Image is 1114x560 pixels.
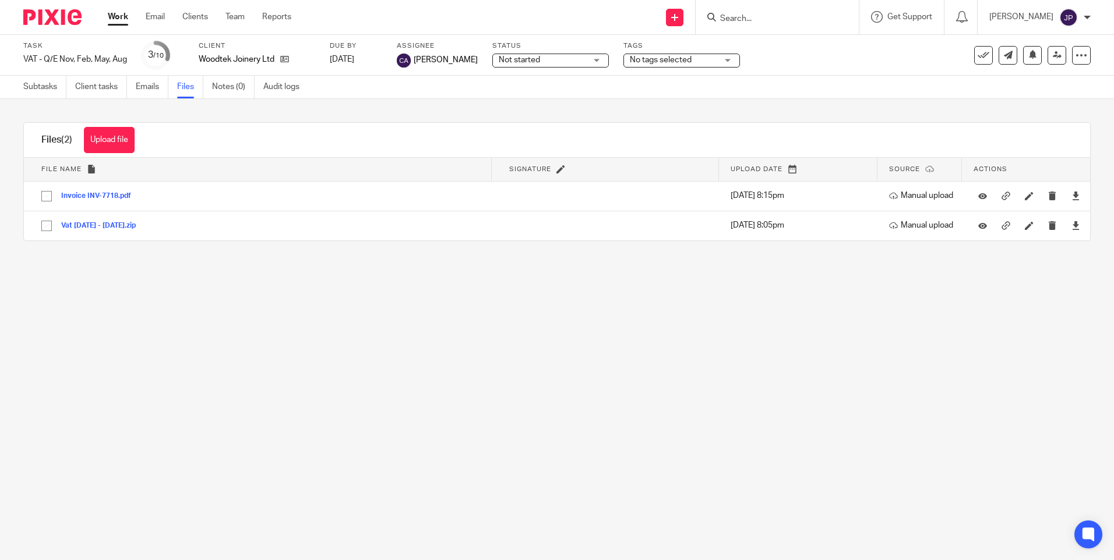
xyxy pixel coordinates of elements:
span: (2) [61,135,72,144]
span: Get Support [887,13,932,21]
a: Work [108,11,128,23]
p: Woodtek Joinery Ltd [199,54,274,65]
span: File name [41,166,82,172]
span: [DATE] [330,55,354,63]
small: /10 [153,52,164,59]
input: Search [719,14,824,24]
a: Email [146,11,165,23]
a: Reports [262,11,291,23]
span: Signature [509,166,551,172]
div: VAT - Q/E Nov, Feb, May, Aug [23,54,127,65]
p: [DATE] 8:15pm [731,190,872,201]
input: Select [36,185,58,207]
h1: Files [41,134,72,146]
button: Upload file [84,127,135,153]
span: Source [889,166,920,172]
span: No tags selected [630,56,692,64]
a: Download [1071,190,1080,201]
label: Due by [330,41,382,51]
label: Assignee [397,41,478,51]
a: Client tasks [75,76,127,98]
button: Invoice INV-7718.pdf [61,192,140,200]
a: Audit logs [263,76,308,98]
a: Team [225,11,245,23]
span: Not started [499,56,540,64]
img: Pixie [23,9,82,25]
a: Files [177,76,203,98]
button: Vat [DATE] - [DATE].zip [61,222,144,230]
p: [DATE] 8:05pm [731,219,872,231]
a: Notes (0) [212,76,255,98]
p: Manual upload [889,190,956,201]
a: Subtasks [23,76,66,98]
label: Tags [623,41,740,51]
a: Clients [182,11,208,23]
span: [PERSON_NAME] [414,54,478,66]
p: [PERSON_NAME] [989,11,1053,23]
img: svg%3E [397,54,411,68]
span: Actions [974,166,1007,172]
a: Emails [136,76,168,98]
div: 3 [148,48,164,62]
label: Client [199,41,315,51]
a: Download [1071,219,1080,231]
p: Manual upload [889,219,956,231]
img: svg%3E [1059,8,1078,27]
label: Task [23,41,127,51]
input: Select [36,215,58,237]
label: Status [492,41,609,51]
span: Upload date [731,166,782,172]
